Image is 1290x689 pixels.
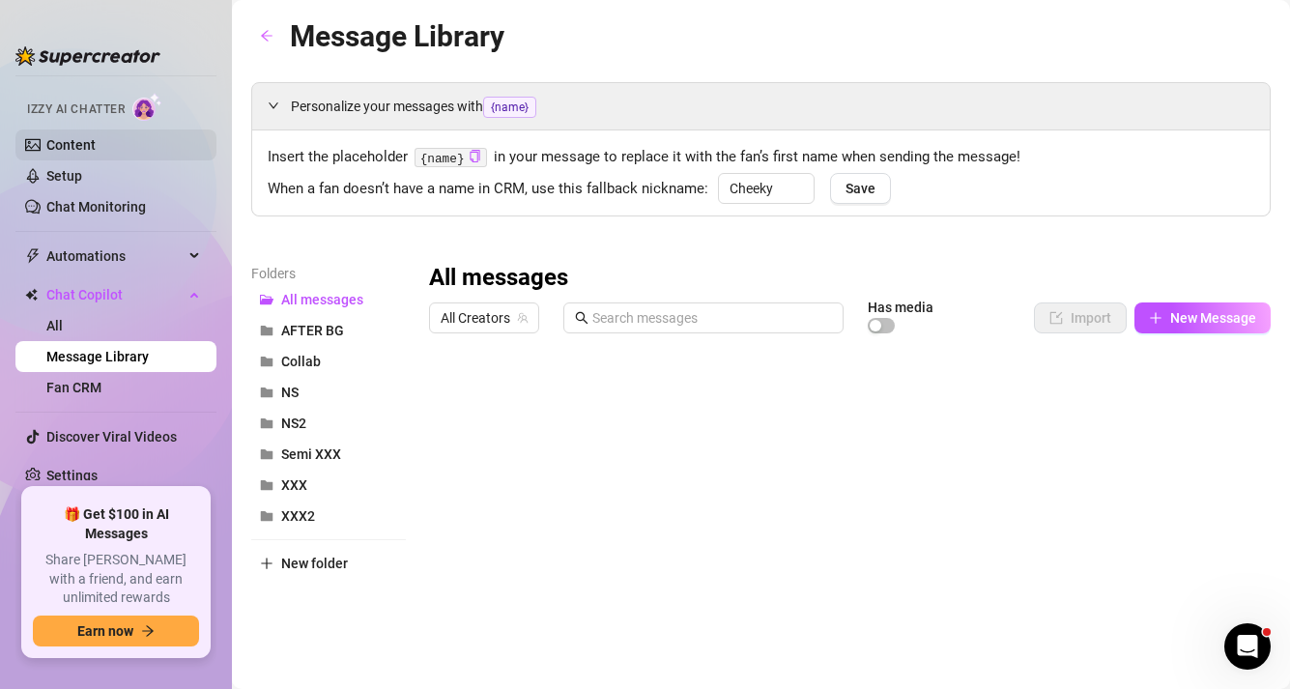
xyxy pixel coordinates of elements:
[46,318,63,333] a: All
[25,288,38,301] img: Chat Copilot
[441,303,528,332] span: All Creators
[1034,302,1127,333] button: Import
[27,100,125,119] span: Izzy AI Chatter
[592,307,832,329] input: Search messages
[281,416,306,431] span: NS2
[33,505,199,543] span: 🎁 Get $100 in AI Messages
[260,557,273,570] span: plus
[429,263,568,294] h3: All messages
[260,355,273,368] span: folder
[25,248,41,264] span: thunderbolt
[46,199,146,215] a: Chat Monitoring
[260,509,273,523] span: folder
[575,311,588,325] span: search
[251,346,406,377] button: Collab
[290,14,504,59] article: Message Library
[281,385,299,400] span: NS
[1149,311,1162,325] span: plus
[251,377,406,408] button: NS
[260,447,273,461] span: folder
[251,284,406,315] button: All messages
[469,150,481,162] span: copy
[77,623,133,639] span: Earn now
[251,263,406,284] article: Folders
[132,93,162,121] img: AI Chatter
[46,168,82,184] a: Setup
[260,29,273,43] span: arrow-left
[33,616,199,646] button: Earn nowarrow-right
[868,301,933,313] article: Has media
[46,468,98,483] a: Settings
[268,178,708,201] span: When a fan doesn’t have a name in CRM, use this fallback nickname:
[251,470,406,501] button: XXX
[483,97,536,118] span: {name}
[46,279,184,310] span: Chat Copilot
[251,315,406,346] button: AFTER BG
[46,349,149,364] a: Message Library
[281,323,344,338] span: AFTER BG
[251,408,406,439] button: NS2
[291,96,1254,118] span: Personalize your messages with
[46,429,177,445] a: Discover Viral Videos
[46,137,96,153] a: Content
[846,181,875,196] span: Save
[281,477,307,493] span: XXX
[260,478,273,492] span: folder
[260,386,273,399] span: folder
[1224,623,1271,670] iframe: Intercom live chat
[281,446,341,462] span: Semi XXX
[517,312,529,324] span: team
[260,293,273,306] span: folder-open
[141,624,155,638] span: arrow-right
[830,173,891,204] button: Save
[281,508,315,524] span: XXX2
[251,548,406,579] button: New folder
[1170,310,1256,326] span: New Message
[268,100,279,111] span: expanded
[1134,302,1271,333] button: New Message
[46,380,101,395] a: Fan CRM
[252,83,1270,129] div: Personalize your messages with{name}
[415,148,487,168] code: {name}
[268,146,1254,169] span: Insert the placeholder in your message to replace it with the fan’s first name when sending the m...
[15,46,160,66] img: logo-BBDzfeDw.svg
[33,551,199,608] span: Share [PERSON_NAME] with a friend, and earn unlimited rewards
[251,439,406,470] button: Semi XXX
[281,556,348,571] span: New folder
[469,150,481,164] button: Click to Copy
[281,292,363,307] span: All messages
[251,501,406,531] button: XXX2
[281,354,321,369] span: Collab
[260,324,273,337] span: folder
[260,416,273,430] span: folder
[46,241,184,272] span: Automations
